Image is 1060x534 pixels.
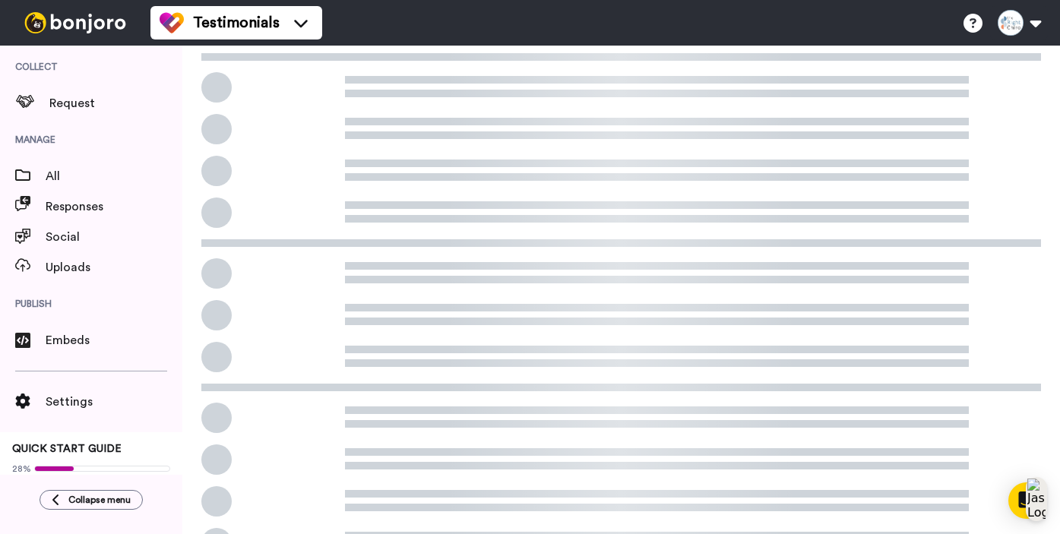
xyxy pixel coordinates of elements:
span: Collapse menu [68,494,131,506]
button: Collapse menu [40,490,143,510]
span: Responses [46,197,182,216]
img: bj-logo-header-white.svg [18,12,132,33]
span: Social [46,228,182,246]
span: Testimonials [193,12,280,33]
span: Settings [46,393,182,411]
img: tm-color.svg [160,11,184,35]
span: QUICK START GUIDE [12,444,122,454]
span: 28% [12,463,31,475]
span: Uploads [46,258,182,276]
span: Request [49,94,182,112]
span: All [46,167,182,185]
div: Open Intercom Messenger [1008,482,1045,519]
span: Embeds [46,331,182,349]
